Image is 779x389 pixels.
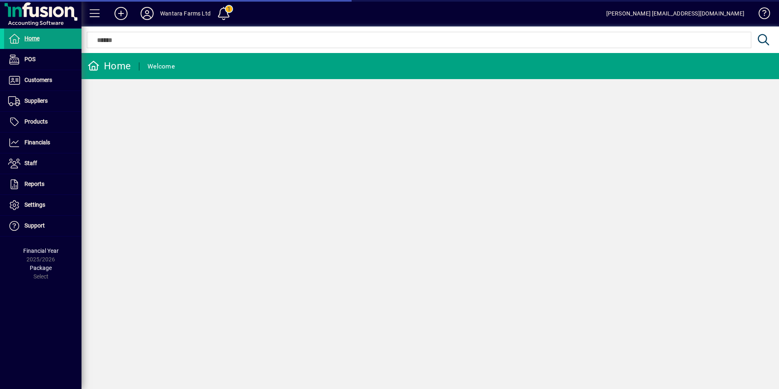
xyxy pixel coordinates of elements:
a: POS [4,49,81,70]
span: POS [24,56,35,62]
span: Financial Year [23,248,59,254]
div: Wantara Farms Ltd [160,7,211,20]
span: Settings [24,201,45,208]
a: Knowledge Base [753,2,769,28]
span: Products [24,118,48,125]
a: Suppliers [4,91,81,111]
span: Financials [24,139,50,146]
span: Reports [24,181,44,187]
a: Staff [4,153,81,174]
span: Suppliers [24,97,48,104]
a: Customers [4,70,81,91]
div: Welcome [147,60,175,73]
button: Add [108,6,134,21]
button: Profile [134,6,160,21]
div: [PERSON_NAME] [EMAIL_ADDRESS][DOMAIN_NAME] [606,7,744,20]
a: Financials [4,133,81,153]
a: Support [4,216,81,236]
span: Package [30,265,52,271]
span: Home [24,35,40,42]
a: Settings [4,195,81,215]
a: Reports [4,174,81,194]
span: Customers [24,77,52,83]
span: Staff [24,160,37,166]
a: Products [4,112,81,132]
span: Support [24,222,45,229]
div: Home [88,60,131,73]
